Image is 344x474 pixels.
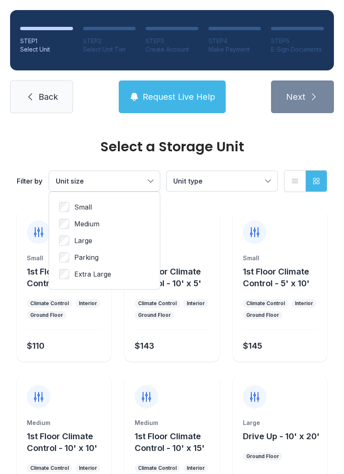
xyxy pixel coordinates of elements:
span: 1st Floor Climate Control - 5' x 5' [27,267,93,288]
button: 1st Floor Climate Control - 5' x 10' [243,266,324,289]
div: STEP 2 [83,37,136,45]
div: Interior [187,300,205,307]
span: 1st Floor Climate Control - 10' x 15' [135,431,205,453]
input: Parking [59,252,69,262]
div: Interior [79,465,97,471]
input: Medium [59,219,69,229]
div: Ground Floor [246,312,279,319]
div: STEP 3 [146,37,198,45]
div: Large [243,419,317,427]
span: Small [74,202,92,212]
span: 1st Floor Climate Control - 10' x 5' [135,267,201,288]
div: Climate Control [30,300,69,307]
div: Climate Control [138,300,177,307]
div: Interior [79,300,97,307]
span: Medium [74,219,99,229]
div: Climate Control [246,300,285,307]
div: Climate Control [138,465,177,471]
div: Small [243,254,317,262]
button: Unit size [49,171,160,191]
div: $110 [27,340,44,352]
button: Unit type [167,171,277,191]
button: 1st Floor Climate Control - 10' x 10' [27,430,108,454]
input: Extra Large [59,269,69,279]
div: Ground Floor [246,453,279,460]
button: Drive Up - 10' x 20' [243,430,320,442]
div: $143 [135,340,154,352]
div: STEP 1 [20,37,73,45]
div: Medium [27,419,101,427]
div: Interior [295,300,313,307]
div: Small [27,254,101,262]
span: 1st Floor Climate Control - 5' x 10' [243,267,310,288]
div: Interior [187,465,205,471]
span: Drive Up - 10' x 20' [243,431,320,441]
button: 1st Floor Climate Control - 10' x 5' [135,266,216,289]
span: Parking [74,252,99,262]
input: Large [59,236,69,246]
div: Small [135,254,209,262]
div: Medium [135,419,209,427]
div: Filter by [17,176,42,186]
div: STEP 4 [208,37,261,45]
div: Select Unit Tier [83,45,136,54]
div: Ground Floor [30,312,63,319]
div: Select a Storage Unit [17,140,327,153]
div: STEP 5 [271,37,324,45]
span: Unit size [56,177,84,185]
div: Climate Control [30,465,69,471]
div: Create Account [146,45,198,54]
div: $145 [243,340,262,352]
div: E-Sign Documents [271,45,324,54]
input: Small [59,202,69,212]
span: Extra Large [74,269,111,279]
span: 1st Floor Climate Control - 10' x 10' [27,431,97,453]
span: Unit type [173,177,203,185]
span: Large [74,236,92,246]
div: Ground Floor [138,312,171,319]
div: Select Unit [20,45,73,54]
button: 1st Floor Climate Control - 5' x 5' [27,266,108,289]
span: Request Live Help [143,91,215,103]
span: Back [39,91,58,103]
span: Next [286,91,305,103]
button: 1st Floor Climate Control - 10' x 15' [135,430,216,454]
div: Make Payment [208,45,261,54]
